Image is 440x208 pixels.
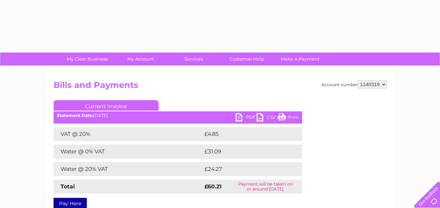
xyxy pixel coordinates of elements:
[203,127,286,141] td: £4.85
[321,80,387,89] div: Account number
[57,113,93,118] b: Statement Date:
[203,162,288,176] td: £24.27
[54,80,387,93] h2: Bills and Payments
[218,53,276,65] a: Customer Help
[271,53,329,65] a: Make A Payment
[54,100,159,111] a: Current Invoice
[58,53,116,65] a: My Clear Business
[203,145,287,159] td: £31.09
[54,127,203,141] td: VAT @ 20%
[165,53,223,65] a: Services
[278,113,299,123] a: Print
[229,180,302,194] td: Payment will be taken on or around [DATE]
[204,183,222,190] strong: £60.21
[54,162,203,176] td: Water @ 20% VAT
[61,183,75,190] strong: Total
[112,53,169,65] a: My Account
[236,113,257,123] a: PDF
[54,145,203,159] td: Water @ 0% VAT
[54,113,302,118] div: [DATE]
[257,113,278,123] a: CSV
